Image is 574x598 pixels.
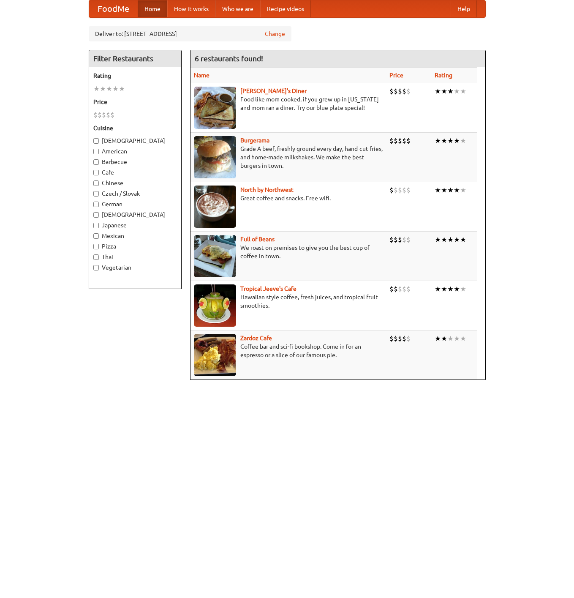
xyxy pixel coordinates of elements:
[194,95,383,112] p: Food like mom cooked, if you grew up in [US_STATE] and mom ran a diner. Try our blue plate special!
[194,235,236,277] img: beans.jpg
[435,72,452,79] a: Rating
[100,84,106,93] li: ★
[93,170,99,175] input: Cafe
[435,334,441,343] li: ★
[406,284,411,294] li: $
[447,136,454,145] li: ★
[447,235,454,244] li: ★
[389,87,394,96] li: $
[389,235,394,244] li: $
[93,265,99,270] input: Vegetarian
[406,235,411,244] li: $
[398,284,402,294] li: $
[435,87,441,96] li: ★
[93,84,100,93] li: ★
[194,334,236,376] img: zardoz.jpg
[441,334,447,343] li: ★
[406,136,411,145] li: $
[89,26,291,41] div: Deliver to: [STREET_ADDRESS]
[402,136,406,145] li: $
[98,110,102,120] li: $
[394,334,398,343] li: $
[460,334,466,343] li: ★
[89,50,181,67] h4: Filter Restaurants
[93,149,99,154] input: American
[167,0,215,17] a: How it works
[194,186,236,228] img: north.jpg
[93,212,99,218] input: [DEMOGRAPHIC_DATA]
[460,284,466,294] li: ★
[240,186,294,193] b: North by Northwest
[93,253,177,261] label: Thai
[435,284,441,294] li: ★
[93,191,99,197] input: Czech / Slovak
[93,263,177,272] label: Vegetarian
[240,87,307,94] a: [PERSON_NAME]'s Diner
[454,334,460,343] li: ★
[93,110,98,120] li: $
[451,0,477,17] a: Help
[240,137,269,144] a: Burgerama
[441,136,447,145] li: ★
[93,221,177,229] label: Japanese
[93,232,177,240] label: Mexican
[447,186,454,195] li: ★
[441,235,447,244] li: ★
[194,194,383,202] p: Great coffee and snacks. Free wifi.
[93,210,177,219] label: [DEMOGRAPHIC_DATA]
[195,55,263,63] ng-pluralize: 6 restaurants found!
[93,242,177,251] label: Pizza
[389,334,394,343] li: $
[398,235,402,244] li: $
[240,236,275,243] a: Full of Beans
[93,138,99,144] input: [DEMOGRAPHIC_DATA]
[93,244,99,249] input: Pizza
[240,285,297,292] a: Tropical Jeeve's Cafe
[454,186,460,195] li: ★
[454,136,460,145] li: ★
[441,186,447,195] li: ★
[93,124,177,132] h5: Cuisine
[441,87,447,96] li: ★
[93,202,99,207] input: German
[454,87,460,96] li: ★
[406,87,411,96] li: $
[265,30,285,38] a: Change
[106,110,110,120] li: $
[398,136,402,145] li: $
[435,186,441,195] li: ★
[402,87,406,96] li: $
[240,335,272,341] b: Zardoz Cafe
[460,87,466,96] li: ★
[93,233,99,239] input: Mexican
[93,254,99,260] input: Thai
[194,145,383,170] p: Grade A beef, freshly ground every day, hand-cut fries, and home-made milkshakes. We make the bes...
[460,235,466,244] li: ★
[194,243,383,260] p: We roast on premises to give you the best cup of coffee in town.
[102,110,106,120] li: $
[93,98,177,106] h5: Price
[389,72,403,79] a: Price
[435,136,441,145] li: ★
[394,186,398,195] li: $
[194,293,383,310] p: Hawaiian style coffee, fresh juices, and tropical fruit smoothies.
[194,72,209,79] a: Name
[93,159,99,165] input: Barbecue
[138,0,167,17] a: Home
[93,189,177,198] label: Czech / Slovak
[194,87,236,129] img: sallys.jpg
[398,87,402,96] li: $
[402,235,406,244] li: $
[394,136,398,145] li: $
[194,136,236,178] img: burgerama.jpg
[402,284,406,294] li: $
[402,334,406,343] li: $
[93,137,177,145] label: [DEMOGRAPHIC_DATA]
[454,284,460,294] li: ★
[398,186,402,195] li: $
[93,223,99,228] input: Japanese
